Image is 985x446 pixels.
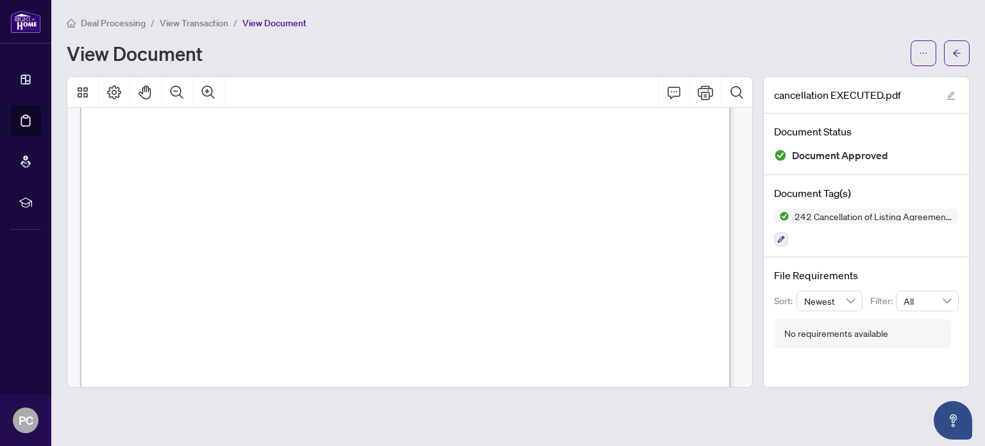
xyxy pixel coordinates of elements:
[774,294,796,308] p: Sort:
[774,268,959,283] h4: File Requirements
[934,401,972,440] button: Open asap
[774,87,901,103] span: cancellation EXECUTED.pdf
[10,10,41,33] img: logo
[904,291,951,311] span: All
[81,17,146,29] span: Deal Processing
[242,17,307,29] span: View Document
[919,49,928,58] span: ellipsis
[774,209,789,224] img: Status Icon
[789,212,959,221] span: 242 Cancellation of Listing Agreement - Authority to Offer for Sale
[947,91,956,100] span: edit
[160,17,228,29] span: View Transaction
[19,411,33,429] span: PC
[774,185,959,201] h4: Document Tag(s)
[784,327,888,341] div: No requirements available
[952,49,961,58] span: arrow-left
[233,15,237,30] li: /
[67,19,76,28] span: home
[151,15,155,30] li: /
[774,124,959,139] h4: Document Status
[804,291,855,311] span: Newest
[774,149,787,162] img: Document Status
[792,147,888,164] span: Document Approved
[870,294,896,308] p: Filter:
[67,43,203,64] h1: View Document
